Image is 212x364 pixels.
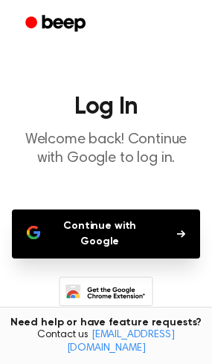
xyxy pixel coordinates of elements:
[15,10,99,39] a: Beep
[67,330,175,354] a: [EMAIL_ADDRESS][DOMAIN_NAME]
[12,209,200,259] button: Continue with Google
[12,95,200,119] h1: Log In
[9,329,203,355] span: Contact us
[12,131,200,168] p: Welcome back! Continue with Google to log in.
